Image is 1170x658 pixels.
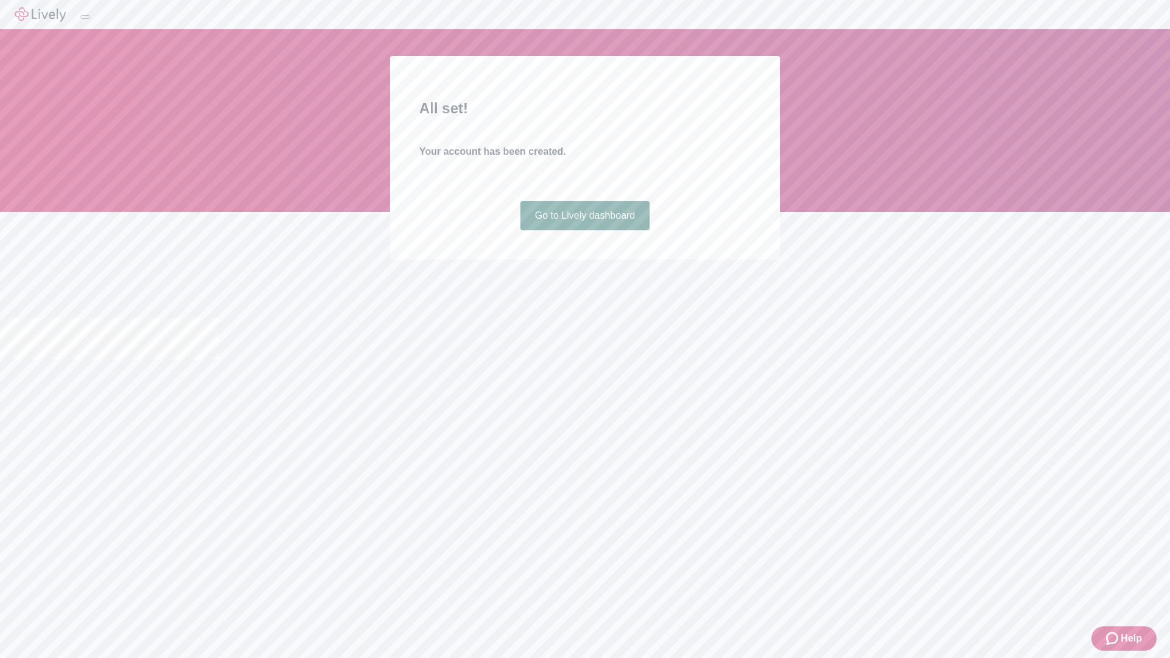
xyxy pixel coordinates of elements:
[419,144,751,159] h4: Your account has been created.
[1106,631,1121,646] svg: Zendesk support icon
[1121,631,1142,646] span: Help
[520,201,650,230] a: Go to Lively dashboard
[80,15,90,19] button: Log out
[1091,626,1157,651] button: Zendesk support iconHelp
[419,97,751,119] h2: All set!
[15,7,66,22] img: Lively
